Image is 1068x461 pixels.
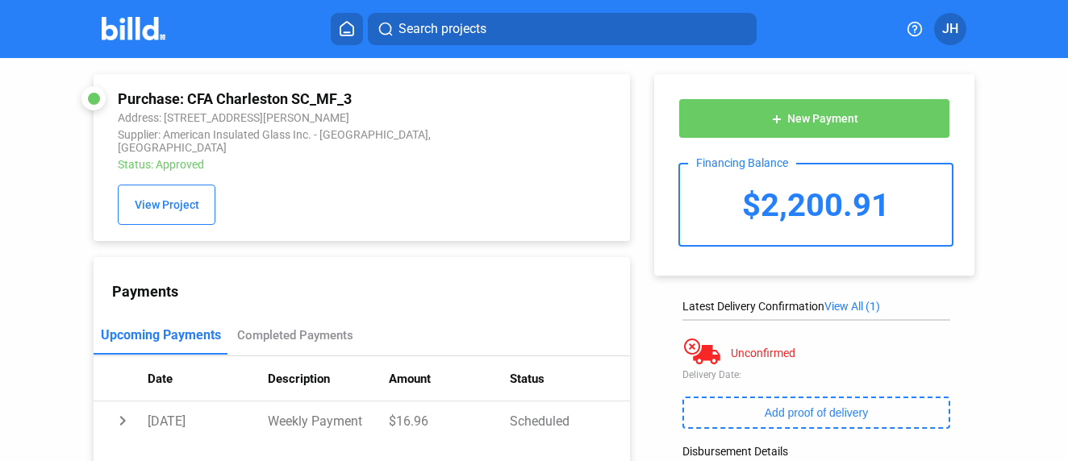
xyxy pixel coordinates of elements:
td: [DATE] [148,401,269,440]
th: Description [268,356,389,401]
span: JH [942,19,958,39]
div: $2,200.91 [680,164,952,245]
div: Delivery Date: [682,369,950,380]
div: Purchase: CFA Charleston SC_MF_3 [118,90,508,107]
div: Disbursement Details [682,445,950,458]
div: Financing Balance [688,156,796,169]
th: Date [148,356,269,401]
th: Amount [389,356,510,401]
div: Latest Delivery Confirmation [682,300,950,313]
td: Scheduled [510,401,631,440]
span: View Project [135,199,199,212]
button: Add proof of delivery [682,397,950,429]
button: JH [934,13,966,45]
div: Completed Payments [237,328,353,343]
button: Search projects [368,13,757,45]
td: $16.96 [389,401,510,440]
img: Billd Company Logo [102,17,165,40]
div: Status: Approved [118,158,508,171]
div: Unconfirmed [731,347,795,359]
span: Add proof of delivery [765,406,868,419]
div: Supplier: American Insulated Glass Inc. - [GEOGRAPHIC_DATA], [GEOGRAPHIC_DATA] [118,128,508,154]
div: Address: [STREET_ADDRESS][PERSON_NAME] [118,111,508,124]
th: Status [510,356,631,401]
span: New Payment [787,113,858,126]
mat-icon: add [770,113,783,126]
button: New Payment [678,98,950,139]
span: View All (1) [824,300,880,313]
div: Upcoming Payments [101,327,221,343]
td: Weekly Payment [268,401,389,440]
div: Payments [112,283,630,300]
button: View Project [118,185,215,225]
span: Search projects [398,19,486,39]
